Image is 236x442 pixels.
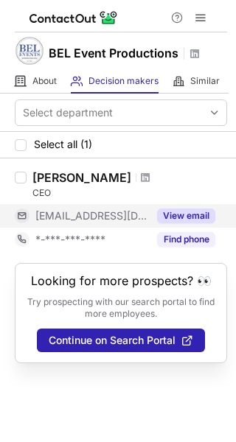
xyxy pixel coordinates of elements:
[29,9,118,27] img: ContactOut v5.3.10
[32,75,57,87] span: About
[37,329,205,352] button: Continue on Search Portal
[88,75,159,87] span: Decision makers
[32,170,131,185] div: [PERSON_NAME]
[190,75,220,87] span: Similar
[35,209,148,222] span: [EMAIL_ADDRESS][DOMAIN_NAME]
[157,208,215,223] button: Reveal Button
[31,274,212,287] header: Looking for more prospects? 👀
[49,44,178,62] h1: BEL Event Productions
[157,232,215,247] button: Reveal Button
[23,105,113,120] div: Select department
[15,36,44,66] img: a1e627f605e277d9ebe1cc5202fabb70
[26,296,216,320] p: Try prospecting with our search portal to find more employees.
[34,138,92,150] span: Select all (1)
[32,186,227,200] div: CEO
[49,334,176,346] span: Continue on Search Portal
